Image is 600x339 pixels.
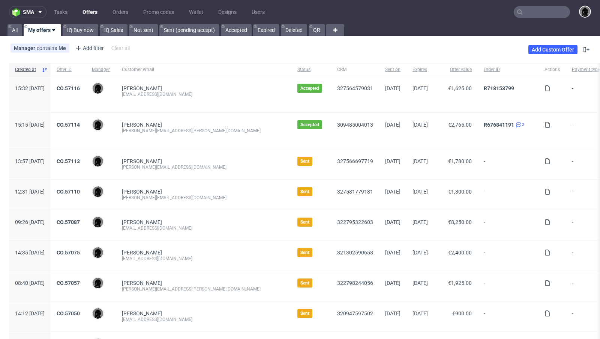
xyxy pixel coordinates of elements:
[110,43,131,53] div: Clear all
[122,219,162,225] a: [PERSON_NAME]
[544,67,560,73] span: Actions
[15,85,45,91] span: 15:32 [DATE]
[93,278,103,288] img: Dawid Urbanowicz
[93,217,103,227] img: Dawid Urbanowicz
[572,189,600,201] span: -
[15,122,45,128] span: 15:15 [DATE]
[337,189,373,195] a: 327581779181
[448,122,472,128] span: €2,765.00
[300,250,309,256] span: Sent
[337,310,373,316] a: 320947597502
[122,286,285,292] div: [PERSON_NAME][EMAIL_ADDRESS][PERSON_NAME][DOMAIN_NAME]
[57,67,80,73] span: Offer ID
[484,310,532,322] span: -
[300,219,309,225] span: Sent
[92,67,110,73] span: Manager
[159,24,219,36] a: Sent (pending accept)
[337,67,373,73] span: CRM
[412,122,428,128] span: [DATE]
[522,122,524,128] span: 2
[337,250,373,256] a: 321302590658
[7,24,22,36] a: All
[93,120,103,130] img: Dawid Urbanowicz
[57,189,80,195] a: CO.57110
[300,122,319,128] span: Accepted
[385,189,400,195] span: [DATE]
[93,308,103,319] img: Dawid Urbanowicz
[448,280,472,286] span: €1,925.00
[122,122,162,128] a: [PERSON_NAME]
[122,85,162,91] a: [PERSON_NAME]
[580,6,590,17] img: Dawid Urbanowicz
[572,250,600,262] span: -
[100,24,127,36] a: IQ Sales
[572,122,600,140] span: -
[412,250,428,256] span: [DATE]
[300,189,309,195] span: Sent
[15,219,45,225] span: 09:26 [DATE]
[253,24,279,36] a: Expired
[412,280,428,286] span: [DATE]
[15,280,45,286] span: 08:40 [DATE]
[300,310,309,316] span: Sent
[385,219,400,225] span: [DATE]
[440,67,472,73] span: Offer value
[448,219,472,225] span: €8,250.00
[572,280,600,292] span: -
[15,67,39,73] span: Created at
[484,189,532,201] span: -
[385,280,400,286] span: [DATE]
[15,250,45,256] span: 14:35 [DATE]
[122,91,285,97] div: [EMAIL_ADDRESS][DOMAIN_NAME]
[528,45,577,54] a: Add Custom Offer
[300,158,309,164] span: Sent
[448,158,472,164] span: €1,780.00
[37,45,58,51] span: contains
[572,219,600,231] span: -
[484,122,514,128] a: R676841191
[337,219,373,225] a: 322795322603
[93,156,103,166] img: Dawid Urbanowicz
[122,164,285,170] div: [PERSON_NAME][EMAIL_ADDRESS][DOMAIN_NAME]
[214,6,241,18] a: Designs
[23,9,34,15] span: sma
[572,158,600,170] span: -
[412,189,428,195] span: [DATE]
[122,195,285,201] div: [PERSON_NAME][EMAIL_ADDRESS][DOMAIN_NAME]
[57,280,80,286] a: CO.57057
[57,310,80,316] a: CO.57050
[93,247,103,258] img: Dawid Urbanowicz
[300,280,309,286] span: Sent
[122,128,285,134] div: [PERSON_NAME][EMAIL_ADDRESS][PERSON_NAME][DOMAIN_NAME]
[448,85,472,91] span: €1,625.00
[412,85,428,91] span: [DATE]
[93,186,103,197] img: Dawid Urbanowicz
[122,310,162,316] a: [PERSON_NAME]
[78,6,102,18] a: Offers
[122,189,162,195] a: [PERSON_NAME]
[448,250,472,256] span: €2,400.00
[57,250,80,256] a: CO.57075
[24,24,61,36] a: My offers
[57,158,80,164] a: CO.57113
[93,83,103,94] img: Dawid Urbanowicz
[184,6,208,18] a: Wallet
[412,219,428,225] span: [DATE]
[572,85,600,103] span: -
[484,67,532,73] span: Order ID
[122,158,162,164] a: [PERSON_NAME]
[484,85,514,91] a: R718153799
[122,280,162,286] a: [PERSON_NAME]
[63,24,98,36] a: IQ Buy now
[221,24,252,36] a: Accepted
[57,85,80,91] a: CO.57116
[572,67,600,73] span: Payment type
[337,122,373,128] a: 309485004013
[15,158,45,164] span: 13:57 [DATE]
[122,67,285,73] span: Customer email
[385,67,400,73] span: Sent on
[337,280,373,286] a: 322798244056
[484,280,532,292] span: -
[484,219,532,231] span: -
[15,189,45,195] span: 12:31 [DATE]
